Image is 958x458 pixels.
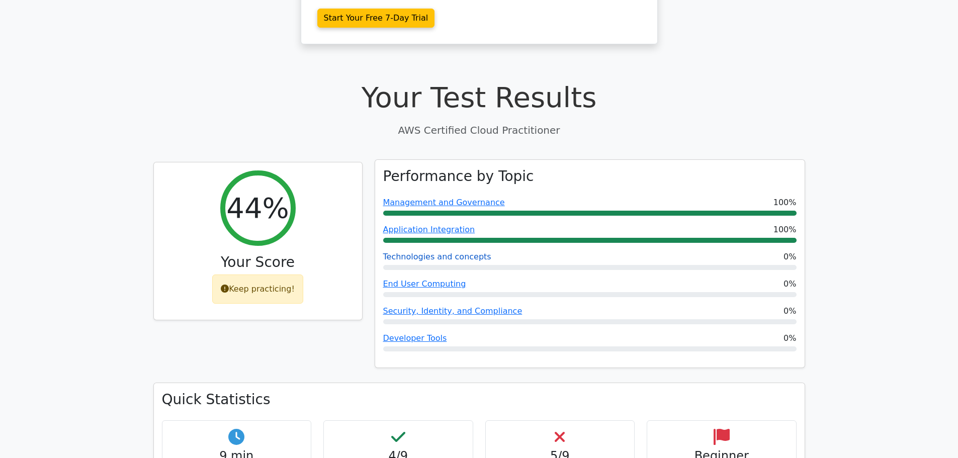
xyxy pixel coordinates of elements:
a: Developer Tools [383,333,447,343]
a: Start Your Free 7-Day Trial [317,9,435,28]
span: 100% [773,197,797,209]
h3: Performance by Topic [383,168,534,185]
span: 0% [783,251,796,263]
a: End User Computing [383,279,466,289]
a: Security, Identity, and Compliance [383,306,522,316]
span: 0% [783,278,796,290]
span: 100% [773,224,797,236]
a: Technologies and concepts [383,252,491,261]
h3: Quick Statistics [162,391,797,408]
h2: 44% [226,191,289,225]
h3: Your Score [162,254,354,271]
h1: Your Test Results [153,80,805,114]
a: Management and Governance [383,198,505,207]
a: Application Integration [383,225,475,234]
p: AWS Certified Cloud Practitioner [153,123,805,138]
div: Keep practicing! [212,274,303,304]
span: 0% [783,332,796,344]
span: 0% [783,305,796,317]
